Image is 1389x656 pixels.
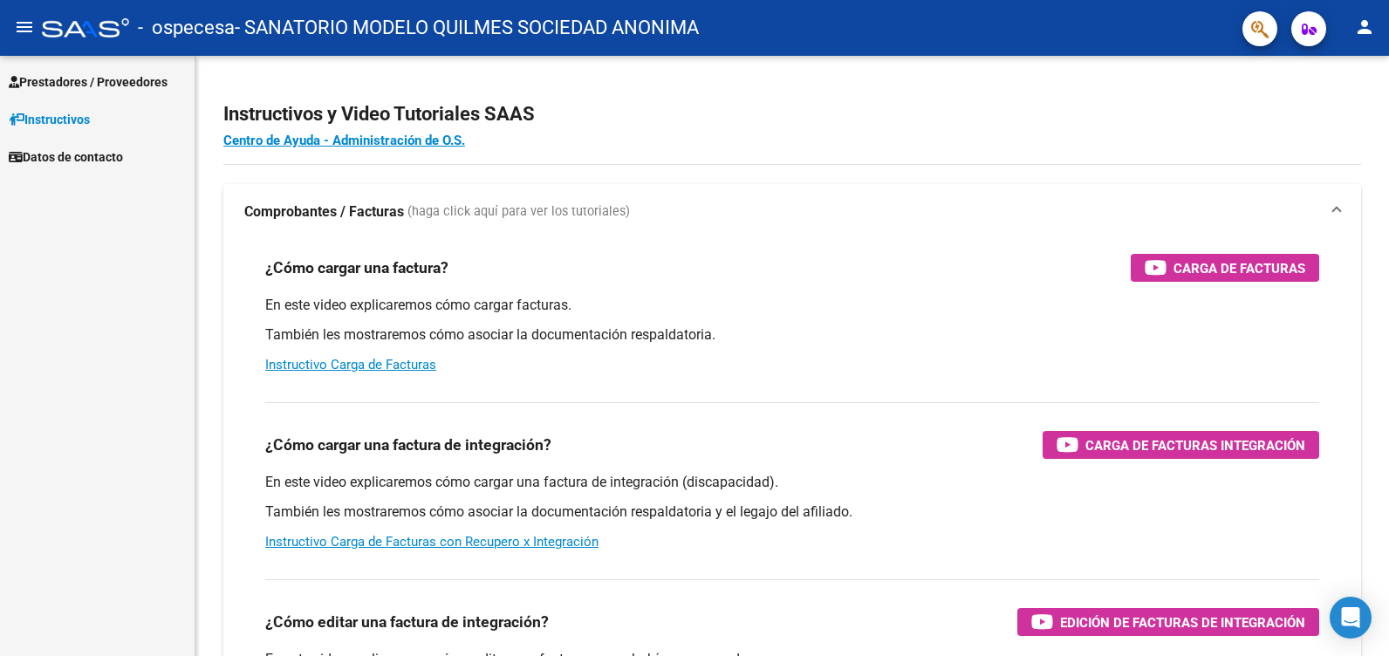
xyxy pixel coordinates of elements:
[1131,254,1319,282] button: Carga de Facturas
[9,147,123,167] span: Datos de contacto
[265,473,1319,492] p: En este video explicaremos cómo cargar una factura de integración (discapacidad).
[265,296,1319,315] p: En este video explicaremos cómo cargar facturas.
[265,433,551,457] h3: ¿Cómo cargar una factura de integración?
[138,9,235,47] span: - ospecesa
[1354,17,1375,38] mat-icon: person
[1085,434,1305,456] span: Carga de Facturas Integración
[223,184,1361,240] mat-expansion-panel-header: Comprobantes / Facturas (haga click aquí para ver los tutoriales)
[1173,257,1305,279] span: Carga de Facturas
[265,357,436,372] a: Instructivo Carga de Facturas
[14,17,35,38] mat-icon: menu
[1330,597,1372,639] div: Open Intercom Messenger
[223,133,465,148] a: Centro de Ayuda - Administración de O.S.
[265,502,1319,522] p: También les mostraremos cómo asociar la documentación respaldatoria y el legajo del afiliado.
[235,9,699,47] span: - SANATORIO MODELO QUILMES SOCIEDAD ANONIMA
[1017,608,1319,636] button: Edición de Facturas de integración
[223,98,1361,131] h2: Instructivos y Video Tutoriales SAAS
[265,256,448,280] h3: ¿Cómo cargar una factura?
[265,534,599,550] a: Instructivo Carga de Facturas con Recupero x Integración
[1043,431,1319,459] button: Carga de Facturas Integración
[244,202,404,222] strong: Comprobantes / Facturas
[407,202,630,222] span: (haga click aquí para ver los tutoriales)
[9,72,168,92] span: Prestadores / Proveedores
[265,325,1319,345] p: También les mostraremos cómo asociar la documentación respaldatoria.
[9,110,90,129] span: Instructivos
[265,610,549,634] h3: ¿Cómo editar una factura de integración?
[1060,612,1305,633] span: Edición de Facturas de integración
